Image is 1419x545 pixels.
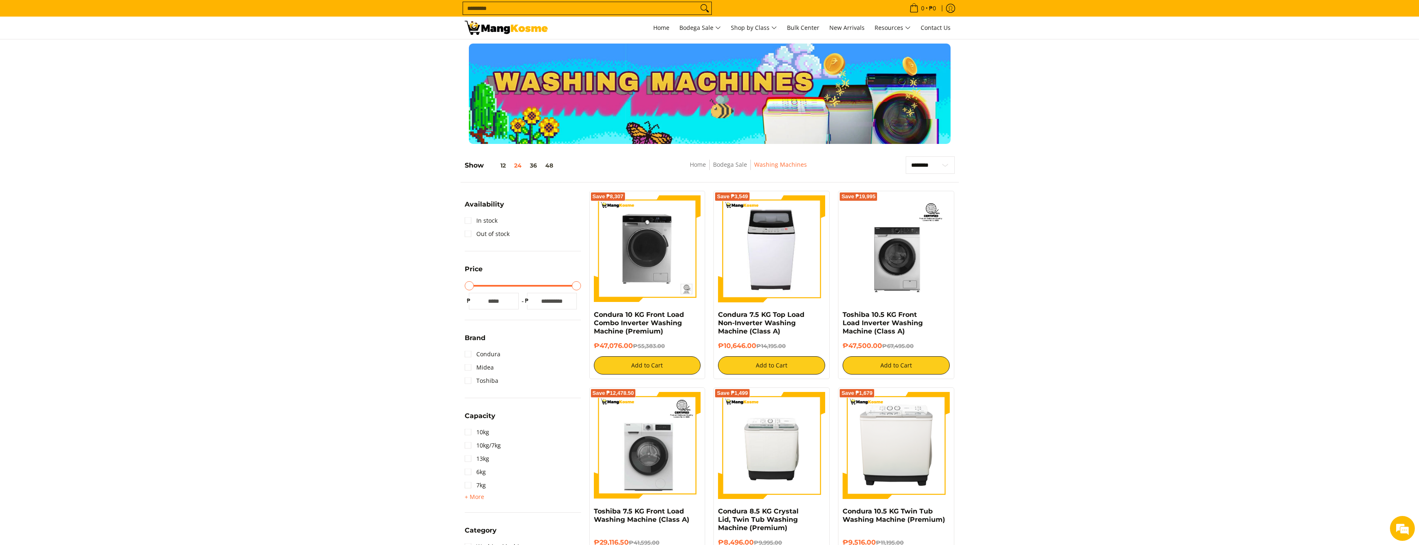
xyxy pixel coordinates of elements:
nav: Breadcrumbs [629,160,867,178]
img: Toshiba 7.5 KG Front Load Washing Machine (Class A) [594,392,701,499]
button: Add to Cart [718,356,825,375]
summary: Open [465,527,497,540]
span: 0 [920,5,926,11]
summary: Open [465,335,485,348]
span: Bodega Sale [679,23,721,33]
span: Save ₱19,995 [841,194,875,199]
span: ₱ [465,297,473,305]
h6: ₱10,646.00 [718,342,825,350]
a: Bodega Sale [713,161,747,168]
del: ₱14,195.00 [756,343,786,349]
a: 13kg [465,452,489,465]
span: + More [465,494,484,500]
a: 10kg [465,426,489,439]
a: Toshiba 7.5 KG Front Load Washing Machine (Class A) [594,507,689,523]
span: Save ₱12,478.50 [593,391,634,396]
span: Shop by Class [731,23,777,33]
a: Bodega Sale [675,17,725,39]
span: Bulk Center [787,24,819,32]
a: Shop by Class [727,17,781,39]
a: Condura [465,348,500,361]
button: Add to Cart [594,356,701,375]
span: • [907,4,939,13]
del: ₱67,495.00 [882,343,914,349]
a: Condura 8.5 KG Crystal Lid, Twin Tub Washing Machine (Premium) [718,507,799,532]
a: Toshiba [465,374,498,387]
span: Save ₱8,307 [593,194,624,199]
del: ₱55,383.00 [633,343,665,349]
a: Out of stock [465,227,510,241]
summary: Open [465,492,484,502]
span: Brand [465,335,485,341]
a: 10kg/7kg [465,439,501,452]
a: Toshiba 10.5 KG Front Load Inverter Washing Machine (Class A) [843,311,923,335]
a: 7kg [465,479,486,492]
nav: Main Menu [556,17,955,39]
button: 36 [526,162,541,169]
h6: ₱47,500.00 [843,342,950,350]
a: In stock [465,214,498,227]
img: Condura 10.5 KG Twin Tub Washing Machine (Premium) [843,392,950,499]
button: 24 [510,162,526,169]
span: Contact Us [921,24,951,32]
a: Midea [465,361,494,374]
span: Category [465,527,497,534]
a: Resources [870,17,915,39]
a: 6kg [465,465,486,479]
span: Save ₱1,499 [717,391,748,396]
span: Save ₱1,679 [841,391,872,396]
summary: Open [465,201,504,214]
span: ₱ [523,297,531,305]
summary: Open [465,413,495,426]
a: New Arrivals [825,17,869,39]
span: Home [653,24,669,32]
span: Resources [875,23,911,33]
a: Condura 10 KG Front Load Combo Inverter Washing Machine (Premium) [594,311,684,335]
button: 48 [541,162,557,169]
span: Save ₱3,549 [717,194,748,199]
span: New Arrivals [829,24,865,32]
button: Search [698,2,711,15]
button: Add to Cart [843,356,950,375]
h5: Show [465,161,557,170]
a: Bulk Center [783,17,823,39]
span: Availability [465,201,504,208]
img: condura-7.5kg-topload-non-inverter-washing-machine-class-c-full-view-mang-kosme [722,195,822,302]
summary: Open [465,266,483,279]
a: Contact Us [917,17,955,39]
a: Washing Machines [754,161,807,168]
a: Condura 10.5 KG Twin Tub Washing Machine (Premium) [843,507,945,523]
span: ₱0 [928,5,937,11]
img: Condura 10 KG Front Load Combo Inverter Washing Machine (Premium) [594,195,701,302]
img: Toshiba 10.5 KG Front Load Inverter Washing Machine (Class A) [843,195,950,302]
img: Washing Machines l Mang Kosme: Home Appliances Warehouse Sale Partner [465,21,548,35]
img: Condura 8.5 KG Crystal Lid, Twin Tub Washing Machine (Premium) [718,393,825,498]
span: Price [465,266,483,272]
a: Condura 7.5 KG Top Load Non-Inverter Washing Machine (Class A) [718,311,804,335]
h6: ₱47,076.00 [594,342,701,350]
a: Home [690,161,706,168]
button: 12 [484,162,510,169]
a: Home [649,17,674,39]
span: Capacity [465,413,495,419]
